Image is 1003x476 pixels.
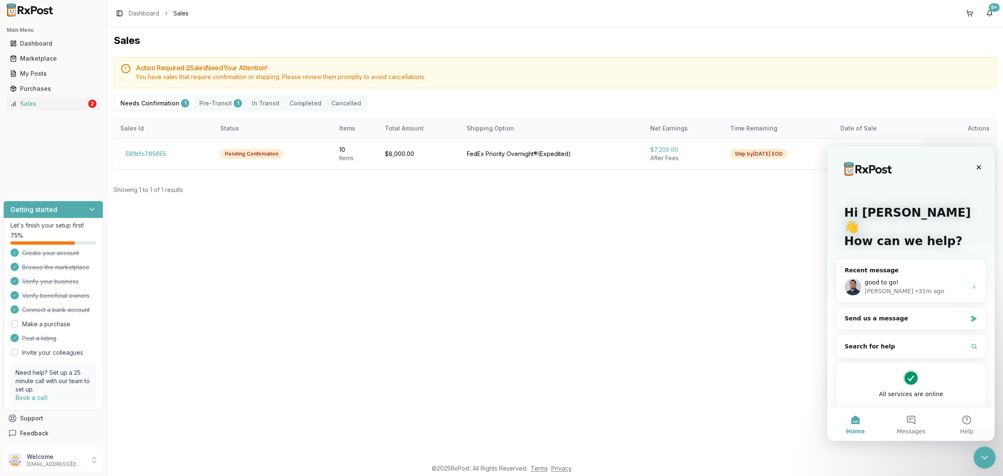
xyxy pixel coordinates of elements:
[7,27,100,33] h2: Main Menu
[3,52,103,65] button: Marketplace
[27,461,85,468] p: [EMAIL_ADDRESS][DOMAIN_NAME]
[460,118,644,138] th: Shipping Option
[22,334,56,343] span: Post a listing
[234,99,242,107] div: 1
[136,73,989,81] div: You have sales that require confirmation or shipping. Please review them promptly to avoid cancel...
[22,263,89,271] span: Browse the marketplace
[181,99,189,107] div: 1
[983,7,996,20] button: 9+
[10,69,97,78] div: My Posts
[650,154,717,162] div: After Fees
[3,97,103,110] button: Sales2
[22,292,89,300] span: Verify beneficial owners
[7,36,100,51] a: Dashboard
[3,82,103,95] button: Purchases
[644,118,723,138] th: Net Earnings
[285,97,326,110] button: Completed
[173,9,188,18] span: Sales
[3,3,57,17] img: RxPost Logo
[974,447,996,469] iframe: Intercom live chat
[15,369,91,394] p: Need help? Set up a 25 minute call with our team to set up.
[22,348,83,357] a: Invite your colleagues
[22,249,79,257] span: Create your account
[989,3,1000,12] div: 9+
[650,146,717,154] div: $7,200.00
[220,149,283,159] div: Pending Confirmation
[339,146,372,154] div: 10
[194,97,247,110] button: Pre-Transit
[385,150,453,158] div: $8,000.00
[339,154,372,162] div: Item s
[136,64,989,71] h5: Action Required: 2 Sale s Need Your Attention!
[10,100,87,108] div: Sales
[10,39,97,48] div: Dashboard
[834,118,924,138] th: Date of Sale
[10,205,57,215] h3: Getting started
[88,100,97,108] div: 2
[333,118,378,138] th: Items
[924,118,996,138] th: Actions
[531,465,548,472] a: Terms
[467,150,637,158] div: FedEx Priority Overnight® ( Expedited )
[20,429,48,438] span: Feedback
[551,465,572,472] a: Privacy
[3,67,103,80] button: My Posts
[214,118,333,138] th: Status
[27,453,85,461] p: Welcome
[3,411,103,426] button: Support
[114,186,183,194] div: Showing 1 to 1 of 1 results
[114,118,214,138] th: Sales Id
[730,149,787,159] div: Ship by [DATE] EOD
[723,118,834,138] th: Time Remaining
[114,34,996,47] h1: Sales
[10,54,97,63] div: Marketplace
[7,66,100,81] a: My Posts
[129,9,188,18] nav: breadcrumb
[7,96,100,111] a: Sales2
[22,306,90,314] span: Connect a bank account
[326,97,366,110] button: Cancelled
[120,147,171,161] button: 591bfc785655
[10,231,23,240] span: 75 %
[22,277,79,286] span: Verify your business
[10,221,96,230] p: Let's finish your setup first!
[827,146,995,441] iframe: Intercom live chat
[378,118,460,138] th: Total Amount
[129,9,159,18] a: Dashboard
[3,426,103,441] button: Feedback
[7,81,100,96] a: Purchases
[15,394,48,401] a: Book a call
[247,97,285,110] button: In Transit
[3,37,103,50] button: Dashboard
[7,51,100,66] a: Marketplace
[8,453,22,467] img: User avatar
[10,84,97,93] div: Purchases
[22,320,70,328] a: Make a purchase
[115,97,194,110] button: Needs Confirmation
